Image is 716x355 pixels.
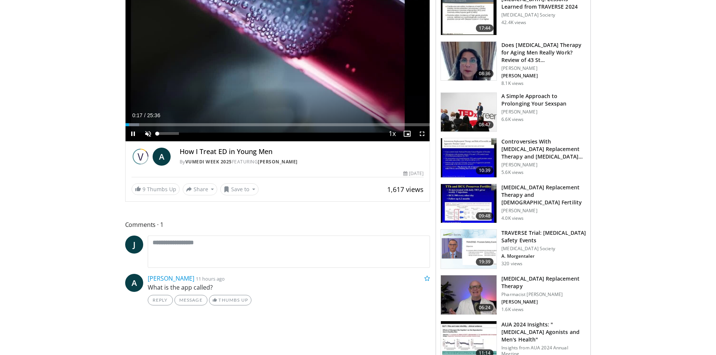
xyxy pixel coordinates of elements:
[153,148,171,166] a: A
[125,274,143,292] a: A
[185,159,232,165] a: Vumedi Week 2025
[476,212,494,220] span: 09:48
[501,253,586,259] p: A. Morgentaler
[501,20,526,26] p: 42.4K views
[501,229,586,244] h3: TRAVERSE Trial: [MEDICAL_DATA] Safety Events
[476,258,494,266] span: 19:39
[441,93,497,132] img: c4bd4661-e278-4c34-863c-57c104f39734.150x105_q85_crop-smart_upscale.jpg
[148,274,194,282] a: [PERSON_NAME]
[501,109,586,115] p: [PERSON_NAME]
[144,112,146,118] span: /
[400,126,415,141] button: Enable picture-in-picture mode
[403,170,424,177] div: [DATE]
[501,307,524,313] p: 1.6K views
[180,148,424,156] h4: How I Treat ED in Young Men
[501,246,586,252] p: [MEDICAL_DATA] Society
[501,92,586,107] h3: A Simple Approach to Prolonging Your Sexspan
[387,185,424,194] span: 1,617 views
[196,275,225,282] small: 11 hours ago
[126,126,141,141] button: Pause
[501,208,586,214] p: [PERSON_NAME]
[142,186,145,193] span: 9
[125,220,430,230] span: Comments 1
[441,275,497,314] img: e23de6d5-b3cf-4de1-8780-c4eec047bbc0.150x105_q85_crop-smart_upscale.jpg
[441,138,497,177] img: 418933e4-fe1c-4c2e-be56-3ce3ec8efa3b.150x105_q85_crop-smart_upscale.jpg
[148,283,430,292] p: What is the app called?
[441,230,497,269] img: 9812f22f-d817-4923-ae6c-a42f6b8f1c21.png.150x105_q85_crop-smart_upscale.png
[441,42,497,81] img: 4d4bce34-7cbb-4531-8d0c-5308a71d9d6c.150x105_q85_crop-smart_upscale.jpg
[440,138,586,178] a: 10:39 Controversies With [MEDICAL_DATA] Replacement Therapy and [MEDICAL_DATA] Can… [PERSON_NAME]...
[501,73,586,79] p: [PERSON_NAME]
[501,292,586,298] p: Pharmacist [PERSON_NAME]
[183,183,218,195] button: Share
[440,92,586,132] a: 08:47 A Simple Approach to Prolonging Your Sexspan [PERSON_NAME] 6.6K views
[501,184,586,206] h3: [MEDICAL_DATA] Replacement Therapy and [DEMOGRAPHIC_DATA] Fertility
[501,12,586,18] p: [MEDICAL_DATA] Society
[209,295,251,305] a: Thumbs Up
[157,132,179,135] div: Volume Level
[384,126,400,141] button: Playback Rate
[180,159,424,165] div: By FEATURING
[476,167,494,174] span: 10:39
[501,65,586,71] p: [PERSON_NAME]
[501,162,586,168] p: [PERSON_NAME]
[125,236,143,254] a: J
[501,299,586,305] p: [PERSON_NAME]
[440,229,586,269] a: 19:39 TRAVERSE Trial: [MEDICAL_DATA] Safety Events [MEDICAL_DATA] Society A. Morgentaler 320 views
[501,261,522,267] p: 320 views
[476,24,494,32] span: 17:44
[440,184,586,224] a: 09:48 [MEDICAL_DATA] Replacement Therapy and [DEMOGRAPHIC_DATA] Fertility [PERSON_NAME] 4.0K views
[501,215,524,221] p: 4.0K views
[501,138,586,160] h3: Controversies With [MEDICAL_DATA] Replacement Therapy and [MEDICAL_DATA] Can…
[501,116,524,122] p: 6.6K views
[501,275,586,290] h3: [MEDICAL_DATA] Replacement Therapy
[476,304,494,311] span: 06:24
[501,41,586,64] h3: Does [MEDICAL_DATA] Therapy for Aging Men Really Work? Review of 43 St…
[501,80,524,86] p: 8.1K views
[440,41,586,86] a: 08:36 Does [MEDICAL_DATA] Therapy for Aging Men Really Work? Review of 43 St… [PERSON_NAME] [PERS...
[501,169,524,175] p: 5.6K views
[148,295,173,305] a: Reply
[126,123,430,126] div: Progress Bar
[132,148,150,166] img: Vumedi Week 2025
[501,321,586,343] h3: AUA 2024 Insights: " [MEDICAL_DATA] Agonists and Men's Health"
[441,184,497,223] img: 58e29ddd-d015-4cd9-bf96-f28e303b730c.150x105_q85_crop-smart_upscale.jpg
[174,295,207,305] a: Message
[476,121,494,128] span: 08:47
[220,183,259,195] button: Save to
[415,126,430,141] button: Fullscreen
[258,159,298,165] a: [PERSON_NAME]
[132,183,180,195] a: 9 Thumbs Up
[476,70,494,77] span: 08:36
[132,112,142,118] span: 0:17
[147,112,160,118] span: 25:36
[141,126,156,141] button: Unmute
[440,275,586,315] a: 06:24 [MEDICAL_DATA] Replacement Therapy Pharmacist [PERSON_NAME] [PERSON_NAME] 1.6K views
